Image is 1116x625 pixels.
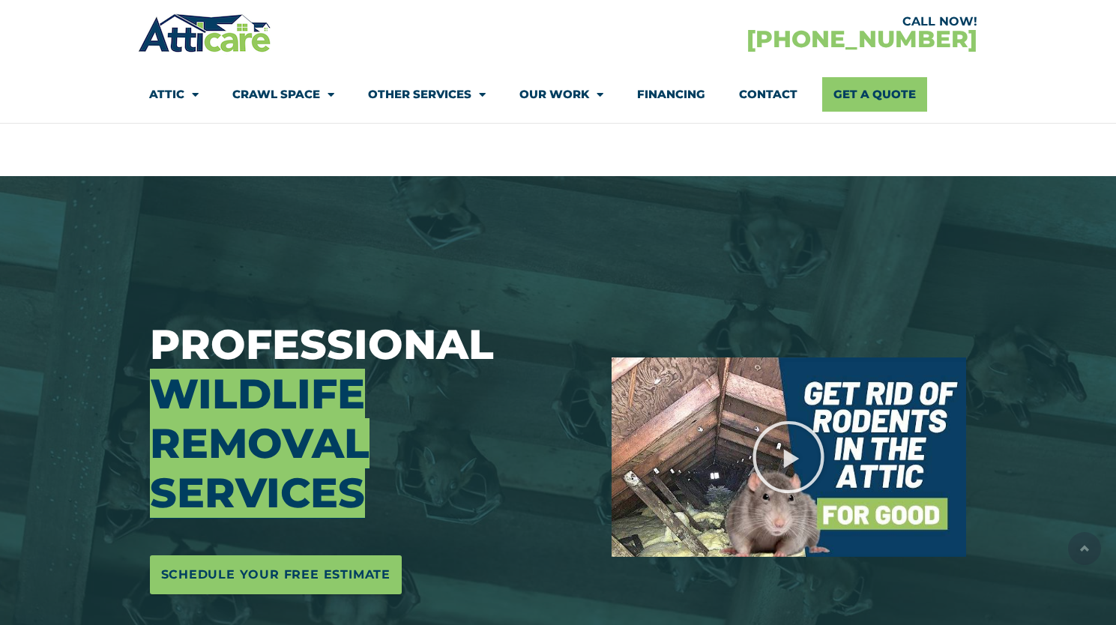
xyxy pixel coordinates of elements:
a: Attic [149,77,199,112]
a: Get A Quote [822,77,927,112]
div: CALL NOW! [558,16,977,28]
nav: Menu [149,77,966,112]
div: Play Video [751,420,826,495]
a: Financing [637,77,705,112]
a: Contact [739,77,797,112]
h3: Professional [150,320,589,518]
span: Wildlife Removal Services [150,369,370,518]
a: Crawl Space [232,77,334,112]
a: Our Work [519,77,603,112]
a: Schedule Your Free Estimate [150,555,402,594]
span: Schedule Your Free Estimate [161,563,391,587]
a: Other Services [368,77,486,112]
